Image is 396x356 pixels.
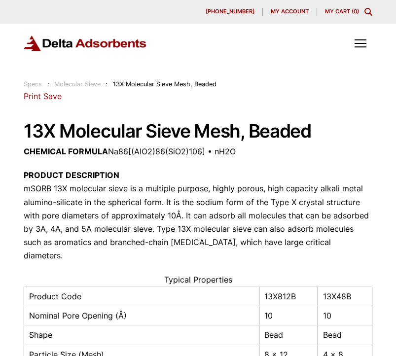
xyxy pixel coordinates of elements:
[43,91,62,101] a: Save
[259,286,318,306] td: 13X812B
[354,8,357,15] span: 0
[24,121,372,142] h1: 13X Molecular Sieve Mesh, Beaded
[271,9,309,14] span: My account
[24,169,372,262] p: mSORB 13X molecular sieve is a multiple purpose, highly porous, high capacity alkali metal alumin...
[24,80,42,88] a: Specs
[54,80,101,88] a: Molecular Sieve
[349,32,372,55] div: Toggle Off Canvas Content
[259,306,318,325] td: 10
[198,8,263,16] a: [PHONE_NUMBER]
[47,80,49,88] span: :
[106,80,108,88] span: :
[24,170,119,180] strong: PRODUCT DESCRIPTION
[364,8,372,16] div: Toggle Modal Content
[325,8,359,15] a: My Cart (0)
[318,306,372,325] td: 10
[113,80,216,88] span: 13X Molecular Sieve Mesh, Beaded
[24,325,259,345] td: Shape
[24,306,259,325] td: Nominal Pore Opening (Å)
[24,145,372,158] p: Na86[(AlO2)86(SiO2)106] • nH2O
[318,286,372,306] td: 13X48B
[24,286,259,306] td: Product Code
[259,325,318,345] td: Bead
[318,325,372,345] td: Bead
[24,273,372,286] caption: Typical Properties
[24,91,41,101] a: Print
[206,9,254,14] span: [PHONE_NUMBER]
[24,146,108,156] strong: CHEMICAL FORMULA
[24,36,147,52] img: Delta Adsorbents
[263,8,317,16] a: My account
